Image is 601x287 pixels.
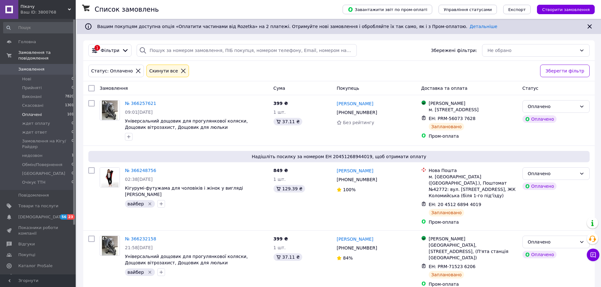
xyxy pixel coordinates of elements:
span: Замовлення та повідомлення [18,50,76,61]
div: Заплановано [429,209,464,216]
span: Аналітика [18,274,40,279]
span: Скасовані [22,103,44,108]
span: 0 [72,138,74,150]
a: Фото товару [100,236,120,256]
div: [GEOGRAPHIC_DATA], [STREET_ADDRESS], (П'ята станція [GEOGRAPHIC_DATA]) [429,242,517,261]
span: Замовлення на Кігу/Райдер [22,138,72,150]
span: Завантажити звіт по пром-оплаті [348,7,427,12]
div: [PHONE_NUMBER] [335,175,378,184]
span: ждет оплату [22,121,50,126]
span: 23 [67,214,74,220]
div: 129.39 ₴ [274,185,305,192]
div: Оплачено [528,238,577,245]
button: Зберегти фільтр [540,65,590,77]
div: Cкинути все [148,67,179,74]
a: Універсальний дощовик для прогулянкової коляски, Дощовик вітрозахист, Дощовик для люльки [125,118,248,130]
span: Створити замовлення [542,7,590,12]
div: Не обрано [487,47,577,54]
span: вайбер [127,270,144,275]
div: Оплачено [522,182,557,190]
span: 0 [72,180,74,185]
div: Нова Пошта [429,167,517,174]
button: Створити замовлення [537,5,595,14]
img: Фото товару [100,168,120,187]
span: 1 шт. [274,177,286,182]
div: 37.11 ₴ [274,253,302,261]
span: 1 шт. [274,110,286,115]
a: Створити замовлення [531,7,595,12]
a: [PERSON_NAME] [337,100,373,107]
span: Вашим покупцям доступна опція «Оплатити частинами від Rozetka» на 2 платежі. Отримуйте нові замов... [97,24,497,29]
span: Покупці [18,252,35,258]
span: Управління статусами [444,7,492,12]
a: [PERSON_NAME] [337,236,373,242]
span: недозвон [22,153,42,158]
a: Універсальний дощовик для прогулянкової коляски, Дощовик вітрозахист, Дощовик для люльки [125,254,248,265]
div: [PHONE_NUMBER] [335,244,378,252]
span: Cума [274,86,285,91]
button: Завантажити звіт по пром-оплаті [343,5,432,14]
span: 0 [72,129,74,135]
span: 02:38[DATE] [125,177,153,182]
span: 0 [72,85,74,91]
span: Очікує ТТН [22,180,45,185]
img: Фото товару [102,100,118,120]
span: Експорт [508,7,526,12]
span: вайбер [127,201,144,206]
span: Товари та послуги [18,203,58,209]
span: 399 ₴ [274,101,288,106]
span: 100% [343,187,356,192]
span: Статус [522,86,539,91]
div: Пром-оплата [429,219,517,225]
svg: Видалити мітку [147,270,152,275]
span: 7820 [65,94,74,100]
span: Оплачені [22,112,42,118]
span: Каталог ProSale [18,263,52,269]
span: 849 ₴ [274,168,288,173]
span: Замовлення [18,66,44,72]
div: [PERSON_NAME] [429,236,517,242]
span: 09:01[DATE] [125,110,153,115]
span: 56 [60,214,67,220]
a: № 366248756 [125,168,156,173]
span: Виконані [22,94,42,100]
span: ЕН: PRM-71523 6206 [429,264,475,269]
a: Кігурумі-футужама для чоловіків і жінок у вигляді [PERSON_NAME] [125,186,243,197]
span: ЕН: PRM-56073 7628 [429,116,475,121]
span: [DEMOGRAPHIC_DATA] [18,214,65,220]
img: Фото товару [102,236,118,255]
span: Покупець [337,86,359,91]
a: Фото товару [100,167,120,187]
span: 1301 [65,103,74,108]
span: Зберегти фільтр [545,67,584,74]
span: Обмін/Повернення [22,162,62,168]
span: ждет ответ [22,129,47,135]
span: Головна [18,39,36,45]
span: 0 [72,121,74,126]
span: Доставка та оплата [421,86,468,91]
span: 101 [67,112,74,118]
span: 21:58[DATE] [125,245,153,250]
div: м. [GEOGRAPHIC_DATA] ([GEOGRAPHIC_DATA].), Поштомат №42772: вул. [STREET_ADDRESS], ЖК Коломийська... [429,174,517,199]
div: Оплачено [522,251,557,258]
input: Пошук за номером замовлення, ПІБ покупця, номером телефону, Email, номером накладної [137,44,356,57]
div: 37.11 ₴ [274,118,302,125]
span: ЕН: 20 4512 6894 4019 [429,202,481,207]
div: Оплачено [528,170,577,177]
span: Замовлення [100,86,128,91]
span: 0 [72,76,74,82]
button: Управління статусами [439,5,497,14]
span: [GEOGRAPHIC_DATA] [22,171,65,176]
a: [PERSON_NAME] [337,168,373,174]
span: Відгуки [18,241,35,247]
div: Ваш ID: 3800768 [21,9,76,15]
span: Повідомлення [18,192,49,198]
div: [PERSON_NAME] [429,100,517,106]
span: 84% [343,255,353,261]
span: Надішліть посилку за номером ЕН 20451268944019, щоб отримати оплату [91,153,587,160]
span: Прийняті [22,85,42,91]
div: Пром-оплата [429,133,517,139]
h1: Список замовлень [95,6,159,13]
